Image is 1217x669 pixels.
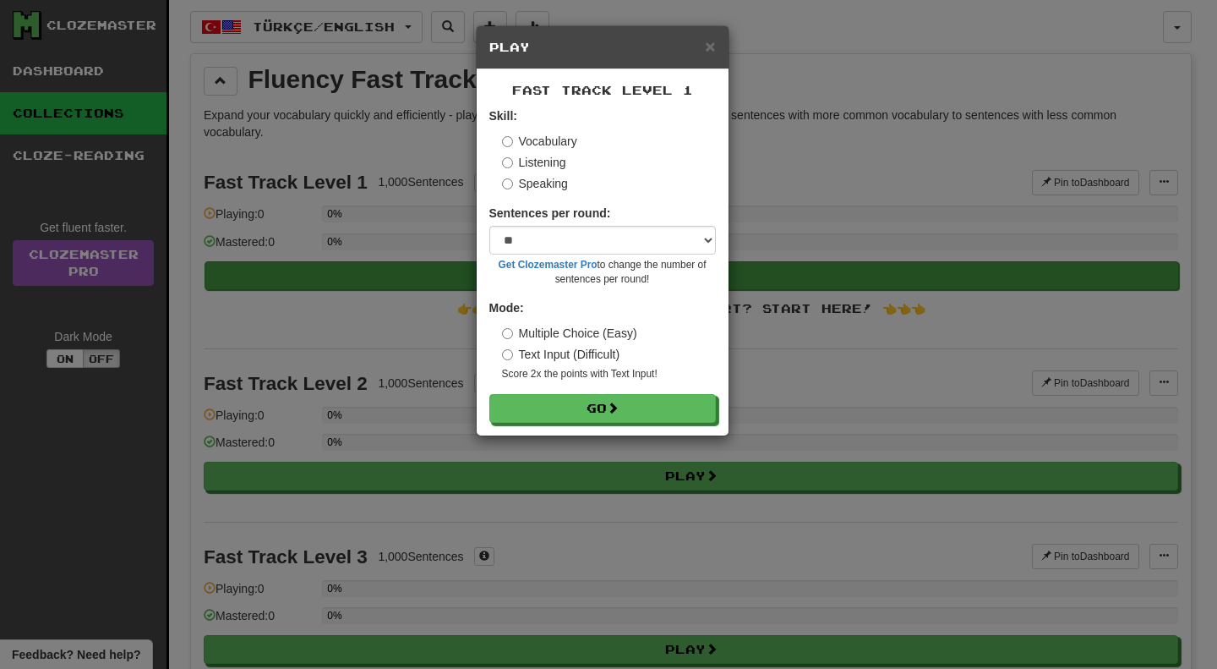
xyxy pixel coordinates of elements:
[502,328,513,339] input: Multiple Choice (Easy)
[502,367,716,381] small: Score 2x the points with Text Input !
[705,37,715,55] button: Close
[489,301,524,315] strong: Mode:
[502,325,637,342] label: Multiple Choice (Easy)
[502,349,513,360] input: Text Input (Difficult)
[502,133,577,150] label: Vocabulary
[502,154,566,171] label: Listening
[502,136,513,147] input: Vocabulary
[489,394,716,423] button: Go
[502,178,513,189] input: Speaking
[489,39,716,56] h5: Play
[502,175,568,192] label: Speaking
[512,83,693,97] span: Fast Track Level 1
[502,157,513,168] input: Listening
[705,36,715,56] span: ×
[489,109,517,123] strong: Skill:
[489,258,716,287] small: to change the number of sentences per round!
[502,346,620,363] label: Text Input (Difficult)
[499,259,598,271] a: Get Clozemaster Pro
[489,205,611,222] label: Sentences per round:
